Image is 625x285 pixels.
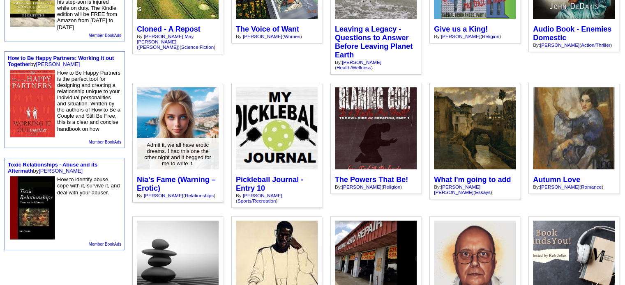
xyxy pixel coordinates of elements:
[137,34,194,50] a: [PERSON_NAME] May [PERSON_NAME] ([PERSON_NAME])
[8,55,114,67] font: by
[181,44,214,50] a: Science Fiction
[57,176,120,196] font: How to identify abuse, cope with it, survive it, and deal with your abuser.
[144,193,183,198] a: [PERSON_NAME]
[434,25,488,33] a: Give us a King!
[337,65,371,70] a: Health/Wellness
[36,61,80,67] a: [PERSON_NAME]
[434,184,480,195] a: [PERSON_NAME] [PERSON_NAME]
[236,34,318,39] div: By: ( )
[335,59,417,70] div: By: ( )
[342,184,381,189] a: [PERSON_NAME]
[581,184,602,189] a: Romance
[383,184,400,189] a: Religion
[335,25,413,59] a: Leaving a Legacy - Questions to Answer Before Leaving Planet Earth
[137,193,219,198] div: By: ( )
[137,138,219,171] div: Admit it, we all have erotic dreams. I had this one the other night and it begged for me to write...
[8,55,114,67] a: How to Be Happy Partners: Working it out Together
[89,33,121,38] a: Member BookAds
[89,140,121,144] a: Member BookAds
[434,176,511,184] a: What I'm going to add
[284,34,300,39] a: Women
[10,176,55,239] img: 19270.jpg
[8,162,97,174] font: by
[581,42,610,48] a: Action/Thriller
[10,70,55,138] img: 69796.jpg
[137,34,219,50] div: By: ( )
[137,176,216,192] a: Nia’s Fame (Warning – Erotic)
[335,184,417,189] div: By: ( )
[434,184,516,195] div: By: ( )
[89,242,121,246] a: Member BookAds
[57,70,120,132] font: How to Be Happy Partners is the perfect tool for designing and creating a relationship unique to ...
[533,176,580,184] a: Autumn Love
[434,34,516,39] div: By: ( )
[540,184,579,189] a: [PERSON_NAME]
[236,25,299,33] a: The Voice of Want
[8,162,97,174] a: Toxic Relationships - Abuse and its Aftermath
[243,34,282,39] a: [PERSON_NAME]
[335,176,408,184] a: The Powers That Be!
[243,193,282,198] a: [PERSON_NAME]
[238,198,276,203] a: Sports/Recreation
[185,193,214,198] a: Relationships
[137,25,201,33] a: Cloned - A Repost
[39,168,83,174] a: [PERSON_NAME]
[533,184,615,189] div: By: ( )
[236,176,303,192] a: Pickleball Journal - Entry 10
[342,59,381,65] a: [PERSON_NAME]
[441,34,480,39] a: [PERSON_NAME]
[533,42,615,48] div: By: ( )
[540,42,579,48] a: [PERSON_NAME]
[475,189,491,195] a: Essays
[533,25,611,42] a: Audio Book - Enemies Domestic
[236,193,318,203] div: By: ( )
[482,34,499,39] a: Religion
